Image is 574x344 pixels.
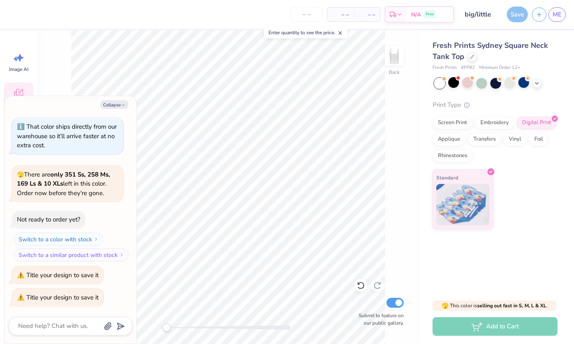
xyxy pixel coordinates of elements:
span: Free [426,12,434,17]
span: Minimum Order: 12 + [479,64,520,71]
span: N/A [411,10,421,19]
span: Standard [436,173,458,182]
div: Screen Print [433,117,473,129]
input: – – [291,7,323,22]
div: Enter quantity to see the price. [264,27,348,38]
div: Digital Print [517,117,557,129]
input: Untitled Design [458,6,499,23]
div: Back [389,68,400,76]
button: Switch to a similar product with stock [14,248,129,262]
div: Print Type [433,100,558,110]
img: Back [386,48,402,64]
div: Foil [529,133,548,146]
img: Standard [436,184,489,225]
span: – – [359,10,375,19]
span: # FP82 [461,64,475,71]
span: There are left in this color. Order now before they're gone. [17,170,110,197]
div: Title your design to save it [26,293,99,302]
span: ME [553,10,562,19]
div: Rhinestones [433,150,473,162]
img: Switch to a color with stock [94,237,99,242]
span: This color is . [442,302,548,309]
span: Fresh Prints Sydney Square Neck Tank Top [433,40,548,61]
span: Image AI [9,66,28,73]
div: Title your design to save it [26,271,99,279]
strong: selling out fast in S, M, L & XL [477,302,546,309]
span: – – [332,10,349,19]
div: Not ready to order yet? [17,215,80,224]
div: Applique [433,133,466,146]
div: That color ships directly from our warehouse so it’ll arrive faster at no extra cost. [17,123,117,149]
a: ME [548,7,566,22]
div: Transfers [468,133,501,146]
img: Switch to a similar product with stock [119,252,124,257]
div: Vinyl [503,133,527,146]
label: Submit to feature on our public gallery. [354,312,404,327]
span: 🫣 [442,302,449,310]
button: Switch to a color with stock [14,233,103,246]
strong: only 351 Ss, 258 Ms, 169 Ls & 10 XLs [17,170,110,188]
span: 🫣 [17,171,24,179]
button: Collapse [101,100,128,109]
div: Accessibility label [162,323,171,332]
div: Embroidery [475,117,514,129]
span: Fresh Prints [433,64,457,71]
